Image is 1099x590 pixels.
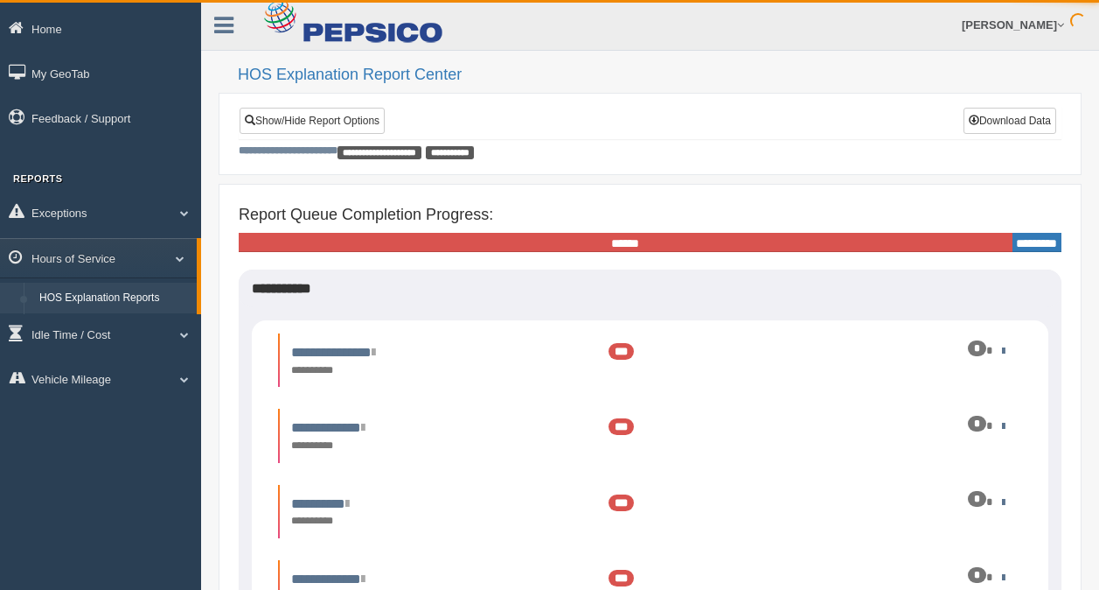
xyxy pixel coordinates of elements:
a: HOS Explanation Reports [31,283,197,314]
h4: Report Queue Completion Progress: [239,207,1061,224]
h2: HOS Explanation Report Center [238,67,1082,84]
li: Expand [278,485,1022,538]
li: Expand [278,409,1022,462]
a: Show/Hide Report Options [240,108,385,134]
li: Expand [278,334,1022,387]
button: Download Data [963,108,1056,134]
